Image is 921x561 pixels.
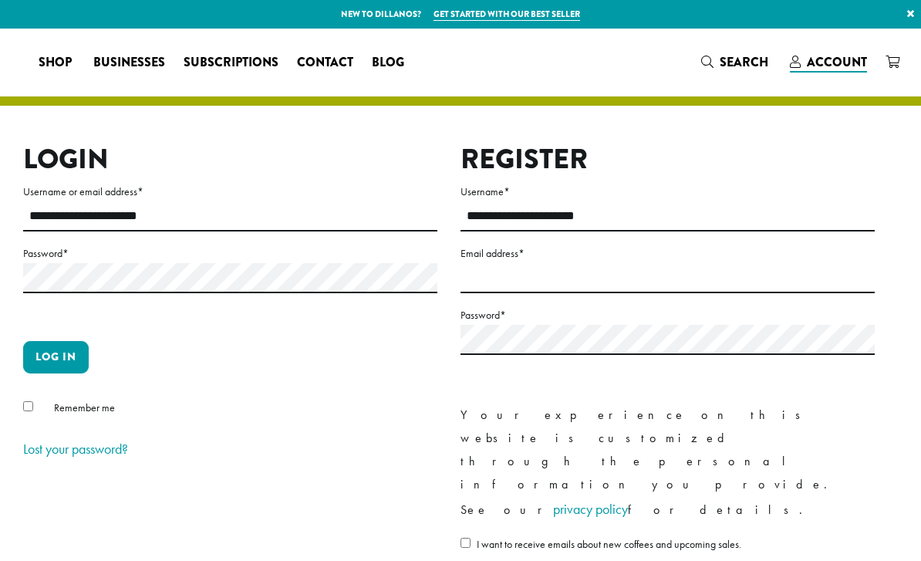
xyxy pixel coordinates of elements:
[434,8,580,21] a: Get started with our best seller
[23,440,128,458] a: Lost your password?
[720,53,768,71] span: Search
[29,50,84,75] a: Shop
[460,404,875,522] p: Your experience on this website is customized through the personal information you provide. See o...
[553,500,628,518] a: privacy policy
[54,400,115,414] span: Remember me
[460,143,875,176] h2: Register
[297,53,353,73] span: Contact
[477,537,741,551] span: I want to receive emails about new coffees and upcoming sales.
[692,49,781,75] a: Search
[23,143,437,176] h2: Login
[372,53,404,73] span: Blog
[460,244,875,263] label: Email address
[23,244,437,263] label: Password
[460,306,875,325] label: Password
[23,182,437,201] label: Username or email address
[460,182,875,201] label: Username
[39,53,72,73] span: Shop
[93,53,165,73] span: Businesses
[23,341,89,373] button: Log in
[184,53,278,73] span: Subscriptions
[807,53,867,71] span: Account
[460,538,471,548] input: I want to receive emails about new coffees and upcoming sales.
